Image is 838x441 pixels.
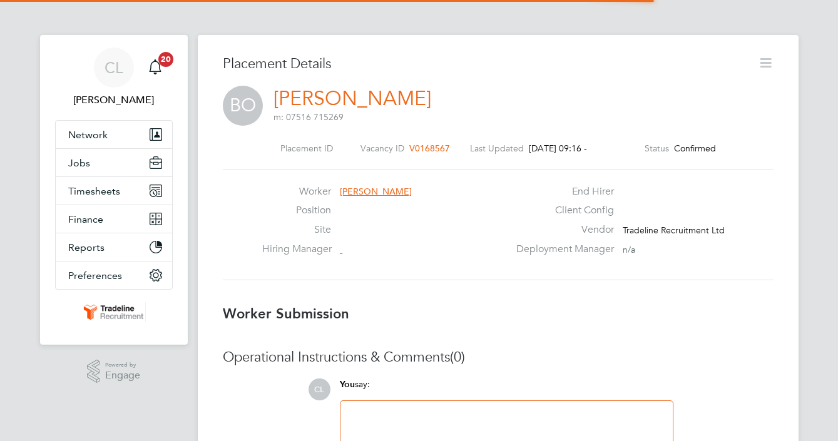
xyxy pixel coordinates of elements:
span: CL [105,59,123,76]
span: [DATE] 09:16 - [529,143,587,154]
label: Hiring Manager [262,243,331,256]
label: Site [262,223,331,236]
a: 20 [143,48,168,88]
button: Timesheets [56,177,172,205]
label: Last Updated [470,143,524,154]
b: Worker Submission [223,305,349,322]
h3: Placement Details [223,55,749,73]
button: Finance [56,205,172,233]
label: End Hirer [509,185,614,198]
label: Position [262,204,331,217]
span: V0168567 [409,143,450,154]
button: Jobs [56,149,172,176]
button: Reports [56,233,172,261]
span: Preferences [68,270,122,281]
span: Timesheets [68,185,120,197]
span: Powered by [105,360,140,370]
img: tradelinerecruitment-logo-retina.png [81,302,146,322]
h3: Operational Instructions & Comments [223,348,774,367]
label: Status [645,143,669,154]
span: 20 [158,52,173,67]
span: Reports [68,241,105,253]
span: n/a [623,244,635,255]
span: Tradeline Recruitment Ltd [623,225,725,236]
span: Finance [68,213,103,225]
div: say: [340,378,673,400]
a: [PERSON_NAME] [273,86,431,111]
span: Network [68,129,108,141]
span: (0) [450,348,465,365]
label: Worker [262,185,331,198]
button: Network [56,121,172,148]
label: Placement ID [280,143,333,154]
nav: Main navigation [40,35,188,345]
a: Powered byEngage [87,360,140,383]
button: Preferences [56,261,172,289]
span: Engage [105,370,140,381]
a: CL[PERSON_NAME] [55,48,173,108]
a: Go to home page [55,302,173,322]
span: Jobs [68,157,90,169]
label: Vendor [509,223,614,236]
span: [PERSON_NAME] [340,186,412,197]
span: m: 07516 715269 [273,111,344,123]
span: BO [223,86,263,126]
label: Deployment Manager [509,243,614,256]
span: Confirmed [674,143,716,154]
label: Vacancy ID [360,143,404,154]
span: You [340,379,355,390]
label: Client Config [509,204,614,217]
span: Callum Linnell [55,93,173,108]
span: CL [309,378,330,400]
